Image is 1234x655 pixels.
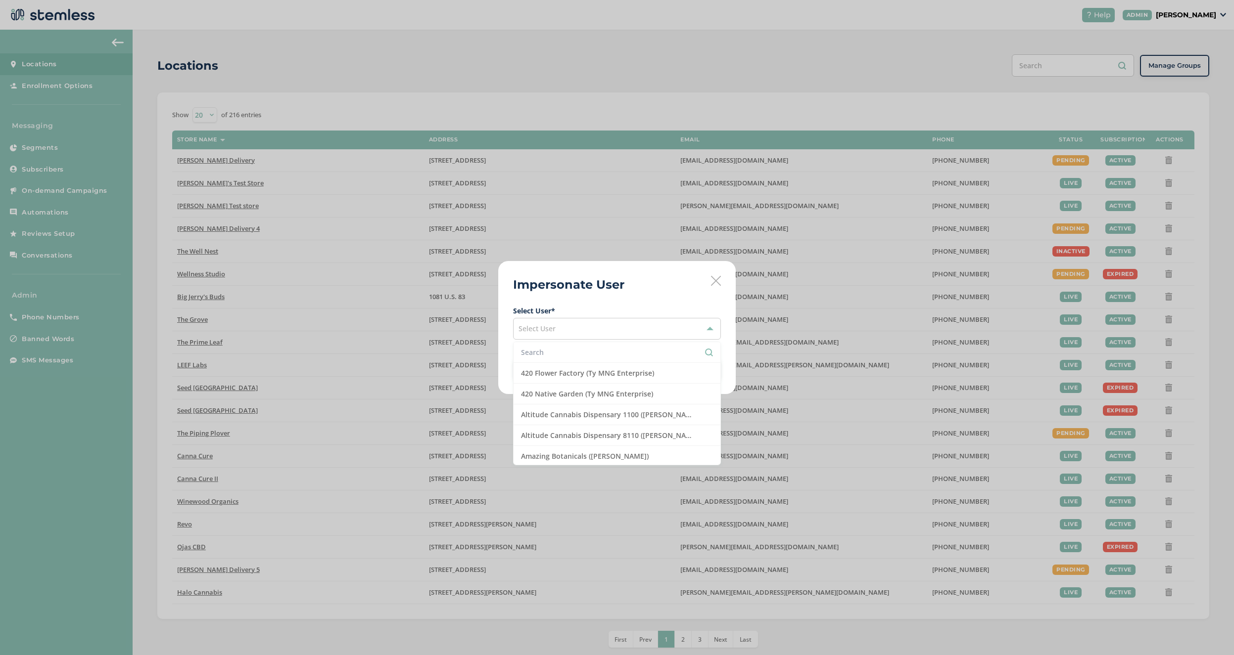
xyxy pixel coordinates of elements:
[513,306,721,316] label: Select User
[514,425,720,446] li: Altitude Cannabis Dispensary 8110 ([PERSON_NAME])
[513,276,624,294] h2: Impersonate User
[514,446,720,467] li: Amazing Botanicals ([PERSON_NAME])
[1185,608,1234,655] iframe: Chat Widget
[514,363,720,384] li: 420 Flower Factory (Ty MNG Enterprise)
[514,384,720,404] li: 420 Native Garden (Ty MNG Enterprise)
[514,404,720,425] li: Altitude Cannabis Dispensary 1100 ([PERSON_NAME])
[519,324,556,333] span: Select User
[521,347,713,357] input: Search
